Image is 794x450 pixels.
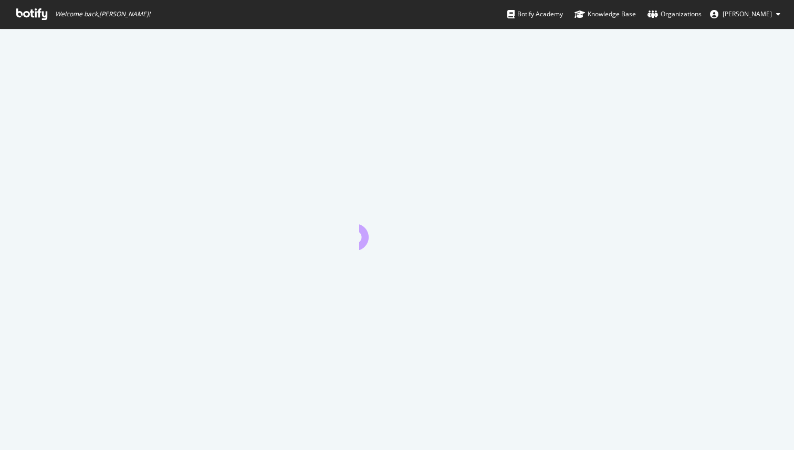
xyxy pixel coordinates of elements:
div: Knowledge Base [574,9,636,19]
span: Claire Carolan [723,9,772,18]
div: Botify Academy [507,9,563,19]
div: animation [359,212,435,250]
span: Welcome back, [PERSON_NAME] ! [55,10,150,18]
button: [PERSON_NAME] [702,6,789,23]
div: Organizations [647,9,702,19]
